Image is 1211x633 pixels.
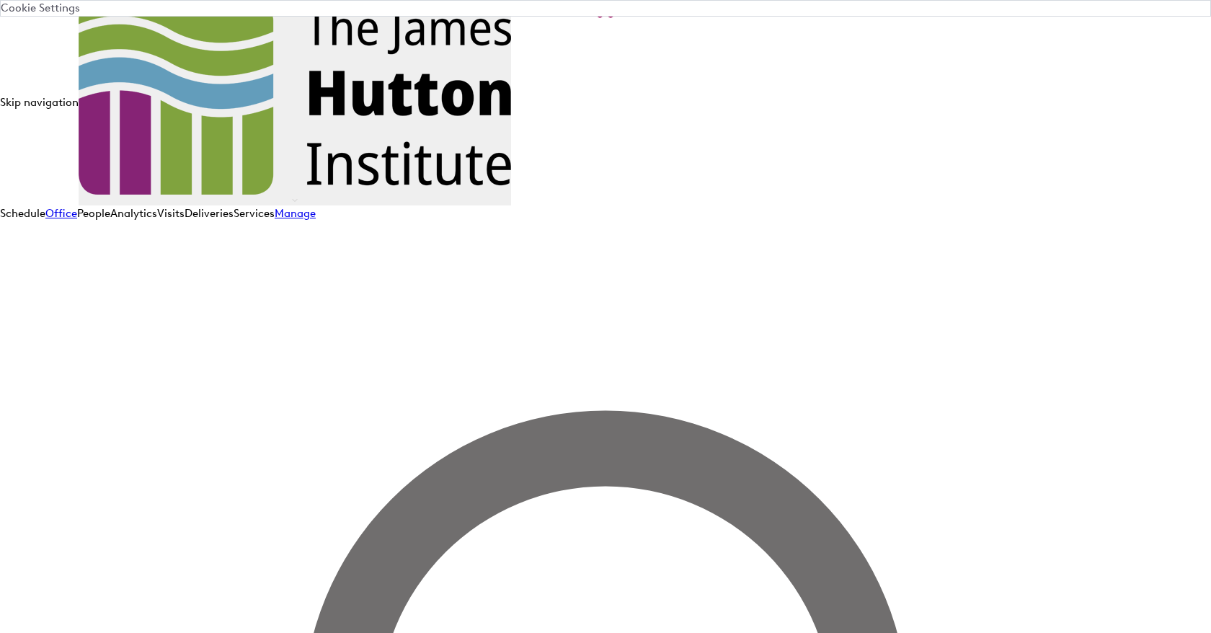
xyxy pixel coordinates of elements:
a: Visits [157,207,185,220]
a: Analytics [110,207,157,220]
a: Office [45,207,77,220]
a: Manage [275,207,316,220]
a: People [77,207,110,220]
a: Deliveries [185,207,234,220]
a: Services [234,207,275,220]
